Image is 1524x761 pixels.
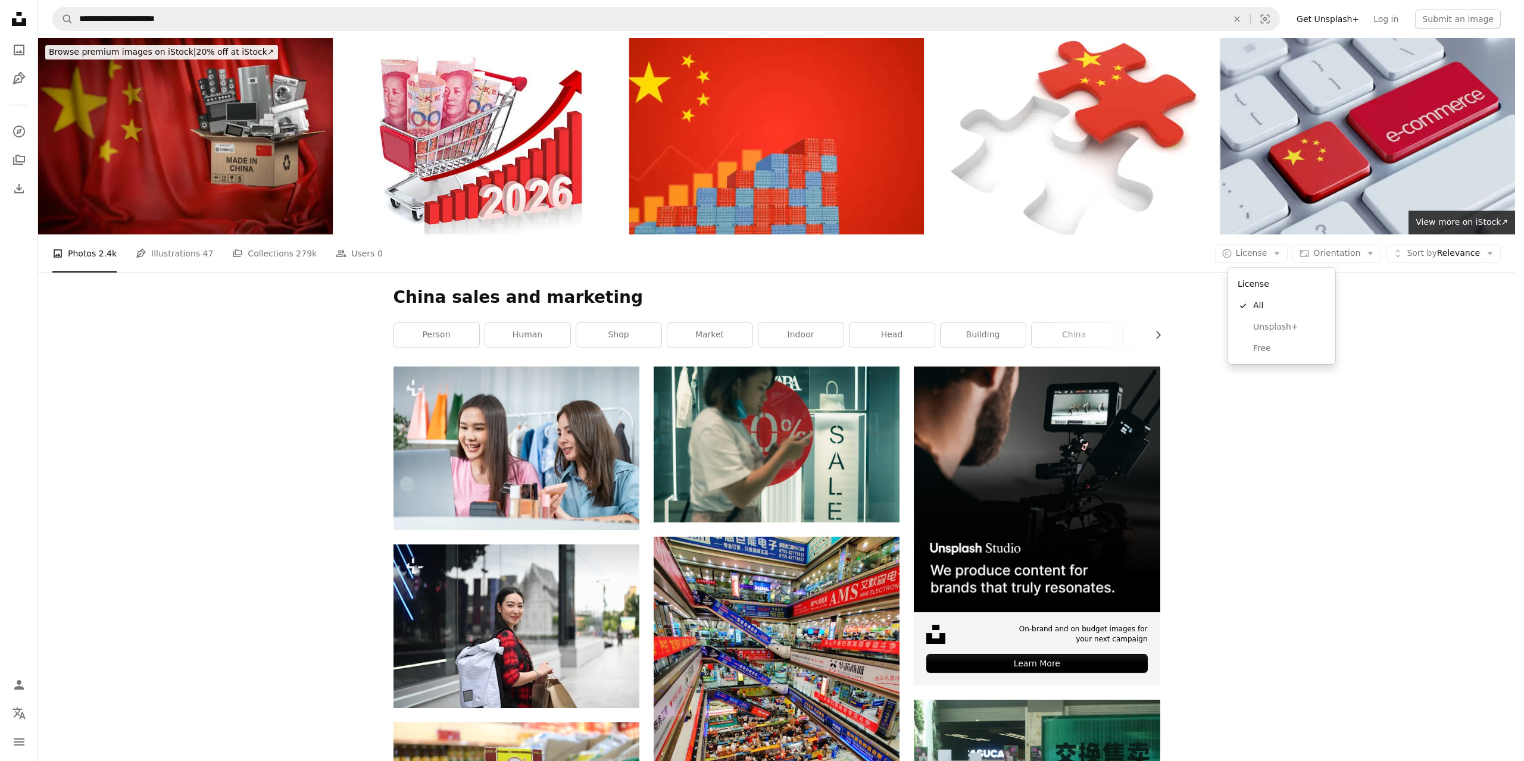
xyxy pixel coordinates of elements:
span: License [1236,248,1267,258]
button: License [1215,244,1288,263]
span: Unsplash+ [1253,321,1326,333]
div: License [1233,273,1331,295]
span: Free [1253,343,1326,355]
button: Orientation [1292,244,1381,263]
span: All [1253,300,1326,312]
div: License [1228,268,1335,364]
